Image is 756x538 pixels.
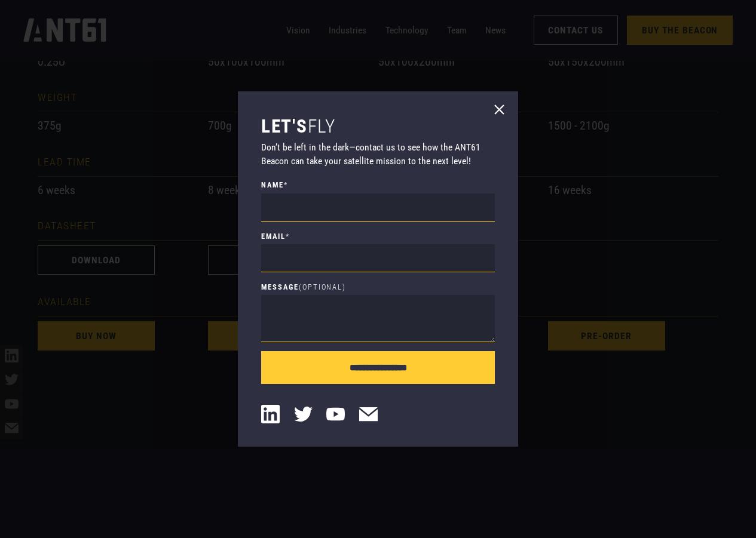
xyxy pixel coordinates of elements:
[261,180,495,384] form: Small Beacon - Buy Beacon Contact Form
[261,115,495,138] h3: Let's
[299,282,347,291] span: (Optional)
[261,180,495,191] label: name
[261,231,495,242] label: Email
[261,140,495,168] p: Don’t be left in the dark—contact us to see how the ANT61 Beacon can take your satellite mission ...
[308,115,336,137] span: fly
[261,282,495,293] label: Message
